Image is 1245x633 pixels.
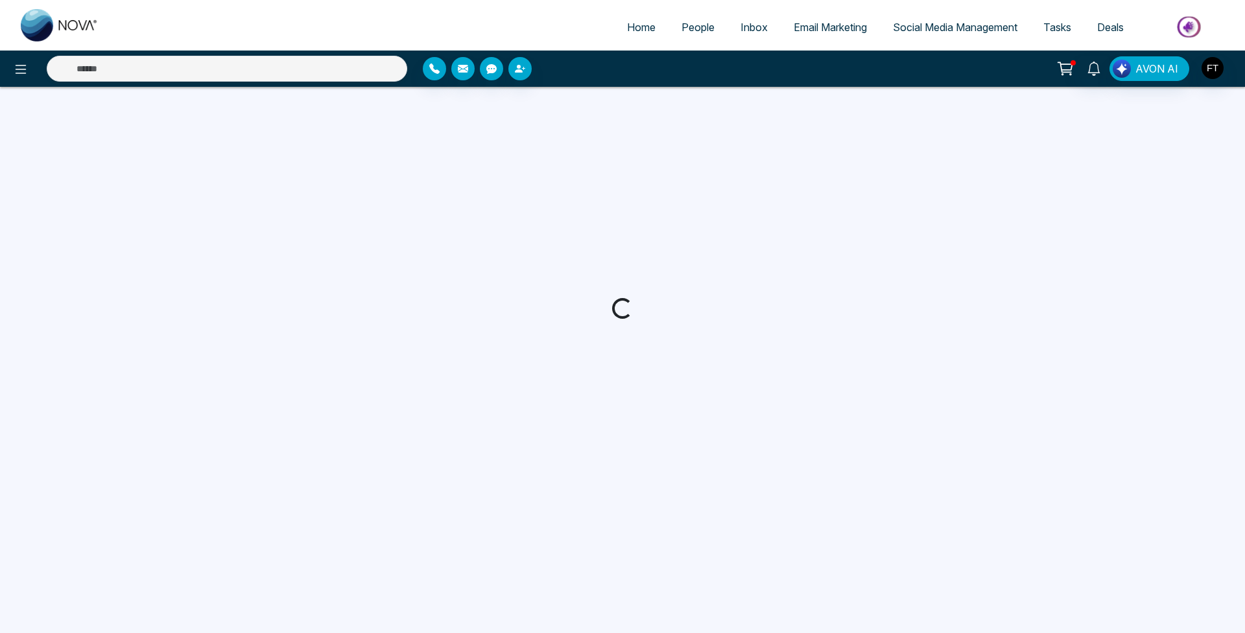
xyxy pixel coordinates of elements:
[1030,15,1084,40] a: Tasks
[1043,21,1071,34] span: Tasks
[1109,56,1189,81] button: AVON AI
[669,15,728,40] a: People
[682,21,715,34] span: People
[728,15,781,40] a: Inbox
[741,21,768,34] span: Inbox
[880,15,1030,40] a: Social Media Management
[794,21,867,34] span: Email Marketing
[1084,15,1137,40] a: Deals
[1202,57,1224,79] img: User Avatar
[781,15,880,40] a: Email Marketing
[893,21,1017,34] span: Social Media Management
[21,9,99,41] img: Nova CRM Logo
[1113,60,1131,78] img: Lead Flow
[1097,21,1124,34] span: Deals
[1135,61,1178,76] span: AVON AI
[614,15,669,40] a: Home
[627,21,656,34] span: Home
[1143,12,1237,41] img: Market-place.gif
